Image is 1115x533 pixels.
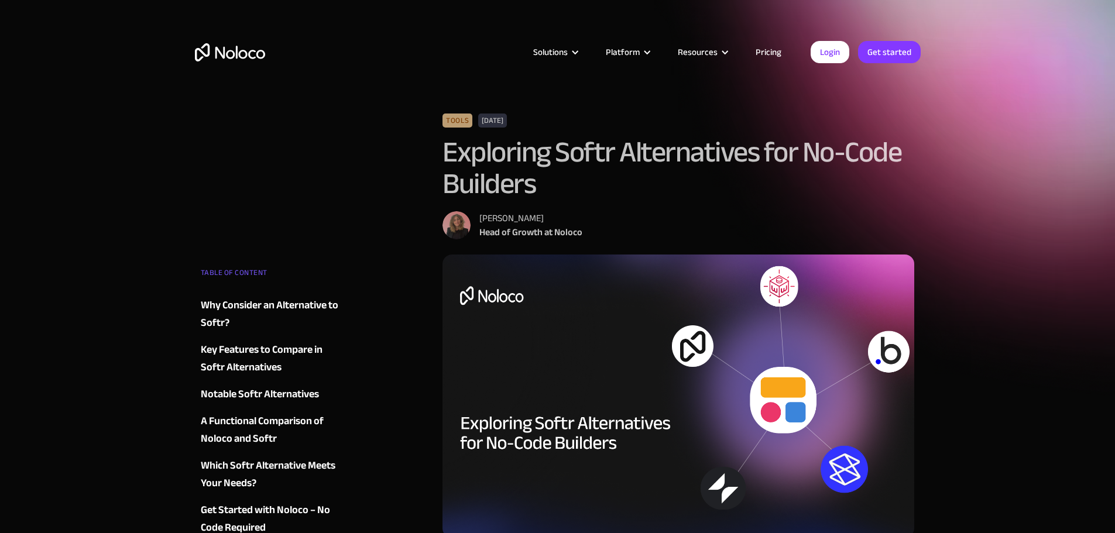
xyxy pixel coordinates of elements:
div: Notable Softr Alternatives [201,386,319,403]
div: Tools [442,114,472,128]
a: Get started [858,41,921,63]
div: Solutions [519,44,591,60]
div: Resources [678,44,718,60]
a: Which Softr Alternative Meets Your Needs? [201,457,342,492]
div: TABLE OF CONTENT [201,264,342,287]
div: Resources [663,44,741,60]
div: Platform [591,44,663,60]
a: Login [811,41,849,63]
h1: Exploring Softr Alternatives for No-Code Builders [442,136,915,200]
a: Notable Softr Alternatives [201,386,342,403]
a: Why Consider an Alternative to Softr? [201,297,342,332]
div: Solutions [533,44,568,60]
a: A Functional Comparison of Noloco and Softr [201,412,342,448]
div: Head of Growth at Noloco [479,225,582,239]
a: home [195,43,265,61]
a: Key Features to Compare in Softr Alternatives [201,341,342,376]
div: [PERSON_NAME] [479,211,582,225]
a: Pricing [741,44,796,60]
div: Platform [606,44,640,60]
div: [DATE] [478,114,507,128]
